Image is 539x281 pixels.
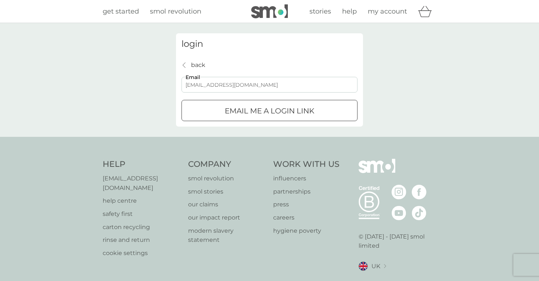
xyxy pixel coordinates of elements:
a: smol revolution [188,174,266,183]
h3: login [181,39,357,49]
span: get started [103,7,139,15]
p: Email me a login link [225,105,314,117]
h4: Company [188,159,266,170]
img: visit the smol Youtube page [392,206,406,220]
a: modern slavery statement [188,226,266,245]
span: UK [371,262,380,271]
span: smol revolution [150,7,201,15]
a: careers [273,213,340,222]
a: carton recycling [103,222,181,232]
a: our claims [188,200,266,209]
img: smol [251,4,288,18]
span: my account [368,7,407,15]
a: my account [368,6,407,17]
img: visit the smol Tiktok page [412,206,426,220]
span: stories [309,7,331,15]
a: hygiene poverty [273,226,340,236]
p: © [DATE] - [DATE] smol limited [359,232,437,251]
div: basket [418,4,436,19]
a: stories [309,6,331,17]
p: back [191,60,205,70]
a: our impact report [188,213,266,222]
img: select a new location [384,264,386,268]
a: press [273,200,340,209]
img: smol [359,159,395,184]
img: visit the smol Instagram page [392,185,406,199]
a: help centre [103,196,181,206]
a: influencers [273,174,340,183]
a: help [342,6,357,17]
button: Email me a login link [181,100,357,121]
a: [EMAIL_ADDRESS][DOMAIN_NAME] [103,174,181,192]
a: smol stories [188,187,266,196]
img: visit the smol Facebook page [412,185,426,199]
img: UK flag [359,262,368,271]
span: help [342,7,357,15]
h4: Help [103,159,181,170]
a: cookie settings [103,248,181,258]
a: rinse and return [103,235,181,245]
a: get started [103,6,139,17]
a: safety first [103,209,181,219]
a: partnerships [273,187,340,196]
a: smol revolution [150,6,201,17]
h4: Work With Us [273,159,340,170]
